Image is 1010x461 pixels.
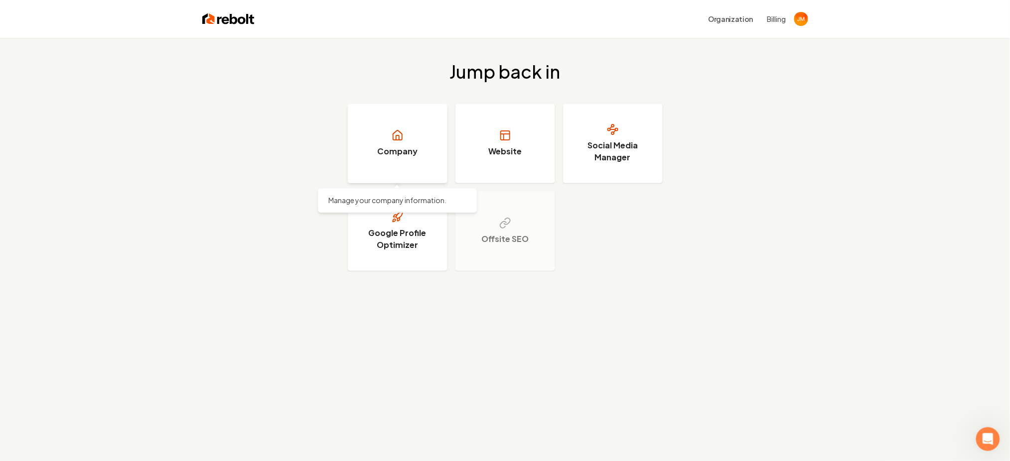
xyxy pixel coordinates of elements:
[794,12,808,26] img: Jack McGowan
[488,145,522,157] h3: Website
[481,233,529,245] h3: Offsite SEO
[450,62,561,82] h2: Jump back in
[348,104,447,183] a: Company
[348,191,447,271] a: Google Profile Optimizer
[976,427,1000,451] iframe: Intercom live chat
[455,104,555,183] a: Website
[767,14,786,24] button: Billing
[794,12,808,26] button: Open user button
[360,227,435,251] h3: Google Profile Optimizer
[703,10,759,28] button: Organization
[377,145,418,157] h3: Company
[328,196,467,206] p: Manage your company information.
[576,139,650,163] h3: Social Media Manager
[563,104,663,183] a: Social Media Manager
[202,12,255,26] img: Rebolt Logo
